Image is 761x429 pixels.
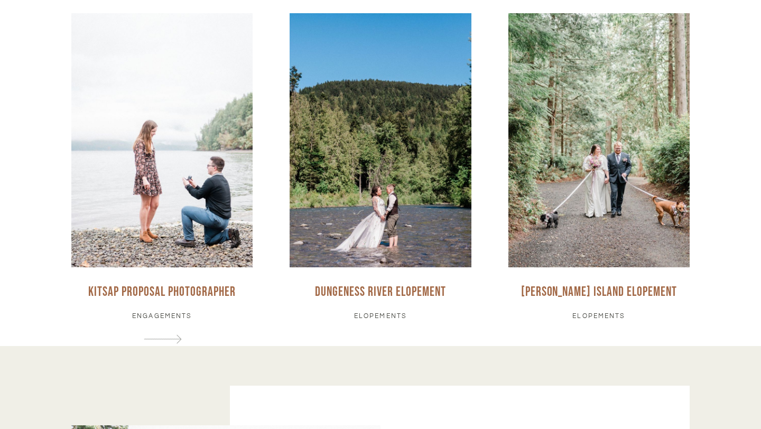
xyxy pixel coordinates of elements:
h3: Kitsap Proposal Photographer [71,283,253,301]
a: Brides standing in running river during elopement. Photo by Sequim elopement photographer. Dungen... [290,13,471,346]
h3: Dungeness River Elopement [290,283,471,301]
li: Elopements [354,313,407,320]
a: bride and groom walking their dogs on Harstine Island. Photo by Pine + Vow [PERSON_NAME] Island E... [508,13,690,346]
li: Elopements [572,313,625,320]
h3: [PERSON_NAME] Island Elopement [508,283,690,301]
a: Man proposing to girlfriend on a beach in Kitsap County. Kitsap Proposal Photographer Engagements [71,13,253,346]
li: Engagements [132,313,192,320]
